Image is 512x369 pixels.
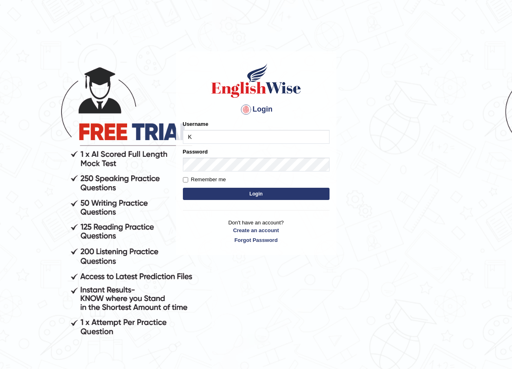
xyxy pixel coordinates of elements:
h4: Login [183,103,330,116]
label: Password [183,148,208,156]
img: Logo of English Wise sign in for intelligent practice with AI [210,62,303,99]
label: Username [183,120,209,128]
button: Login [183,188,330,200]
a: Create an account [183,226,330,234]
label: Remember me [183,176,226,184]
p: Don't have an account? [183,219,330,244]
input: Remember me [183,177,188,182]
a: Forgot Password [183,236,330,244]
